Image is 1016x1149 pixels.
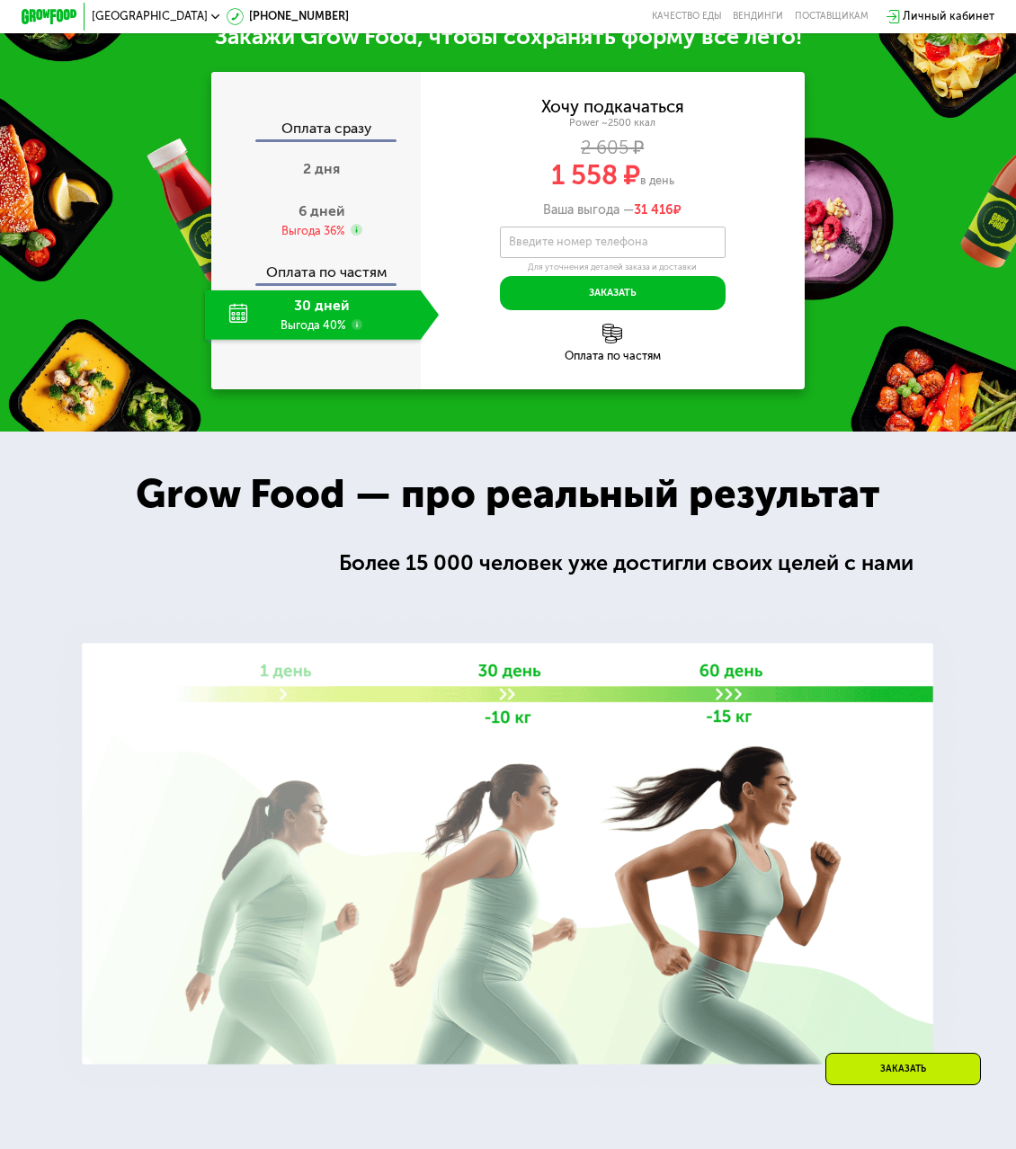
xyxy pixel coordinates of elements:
[303,160,340,177] span: 2 дня
[213,251,421,283] div: Оплата по частям
[652,11,722,22] a: Качество еды
[281,223,345,238] div: Выгода 36%
[108,464,908,524] div: Grow Food — про реальный результат
[825,1053,981,1085] div: Заказать
[640,174,674,187] span: в день
[602,324,622,343] img: l6xcnZfty9opOoJh.png
[634,202,682,218] span: ₽
[421,140,805,156] div: 2 605 ₽
[421,117,805,129] div: Power ~2500 ккал
[733,11,783,22] a: Вендинги
[299,202,345,219] span: 6 дней
[500,262,726,272] div: Для уточнения деталей заказа и доставки
[509,238,648,246] label: Введите номер телефона
[551,159,640,191] span: 1 558 ₽
[634,202,673,218] span: 31 416
[500,276,726,310] button: Заказать
[903,8,994,25] div: Личный кабинет
[541,99,684,114] div: Хочу подкачаться
[227,8,349,25] a: [PHONE_NUMBER]
[339,547,931,579] div: Более 15 000 человек уже достигли своих целей с нами
[421,202,805,218] div: Ваша выгода —
[92,11,208,22] span: [GEOGRAPHIC_DATA]
[795,11,869,22] div: поставщикам
[421,351,805,362] div: Оплата по частям
[213,121,421,139] div: Оплата сразу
